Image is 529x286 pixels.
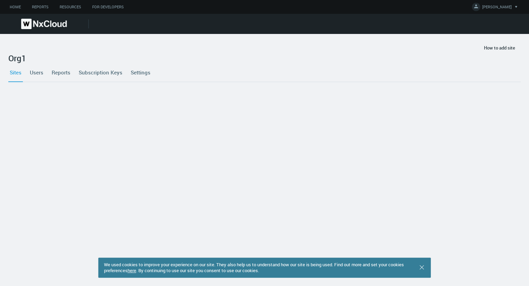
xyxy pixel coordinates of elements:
a: Subscription Keys [77,63,124,82]
a: Resources [54,3,87,11]
a: Home [4,3,26,11]
a: Reports [26,3,54,11]
span: . By continuing to use our site you consent to use our cookies. [136,267,259,274]
h2: Org1 [8,53,521,63]
a: Reports [50,63,72,82]
span: How to add site [484,45,515,51]
button: How to add site [478,42,521,53]
a: Settings [129,63,152,82]
img: Nx Cloud logo [21,19,67,29]
span: We used cookies to improve your experience on our site. They also help us to understand how our s... [104,261,404,274]
span: [PERSON_NAME] [482,4,512,12]
a: here [128,267,136,274]
a: For Developers [87,3,129,11]
a: Users [28,63,45,82]
a: Sites [8,63,23,82]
